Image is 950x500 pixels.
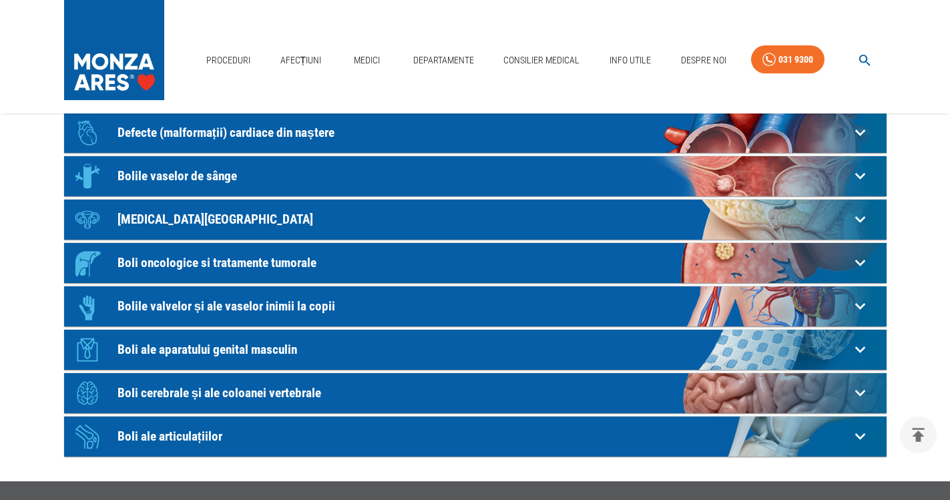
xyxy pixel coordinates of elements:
[67,373,107,413] div: Icon
[117,342,850,356] p: Boli ale aparatului genital masculin
[67,286,107,326] div: Icon
[751,45,824,74] a: 031 9300
[117,212,850,226] p: [MEDICAL_DATA][GEOGRAPHIC_DATA]
[64,200,887,240] div: Icon[MEDICAL_DATA][GEOGRAPHIC_DATA]
[64,330,887,370] div: IconBoli ale aparatului genital masculin
[201,47,256,74] a: Proceduri
[117,429,850,443] p: Boli ale articulațiilor
[346,47,389,74] a: Medici
[64,156,887,196] div: IconBolile vaselor de sânge
[64,113,887,153] div: IconDefecte (malformații) cardiace din naștere
[676,47,732,74] a: Despre Noi
[117,386,850,400] p: Boli cerebrale și ale coloanei vertebrale
[67,113,107,153] div: Icon
[408,47,479,74] a: Departamente
[604,47,656,74] a: Info Utile
[64,417,887,457] div: IconBoli ale articulațiilor
[64,286,887,326] div: IconBolile valvelor și ale vaselor inimii la copii
[67,200,107,240] div: Icon
[64,243,887,283] div: IconBoli oncologice si tratamente tumorale
[67,243,107,283] div: Icon
[67,330,107,370] div: Icon
[117,299,850,313] p: Bolile valvelor și ale vaselor inimii la copii
[117,126,850,140] p: Defecte (malformații) cardiace din naștere
[498,47,585,74] a: Consilier Medical
[117,256,850,270] p: Boli oncologice si tratamente tumorale
[275,47,327,74] a: Afecțiuni
[778,51,813,68] div: 031 9300
[67,417,107,457] div: Icon
[900,417,937,453] button: delete
[64,373,887,413] div: IconBoli cerebrale și ale coloanei vertebrale
[67,156,107,196] div: Icon
[117,169,850,183] p: Bolile vaselor de sânge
